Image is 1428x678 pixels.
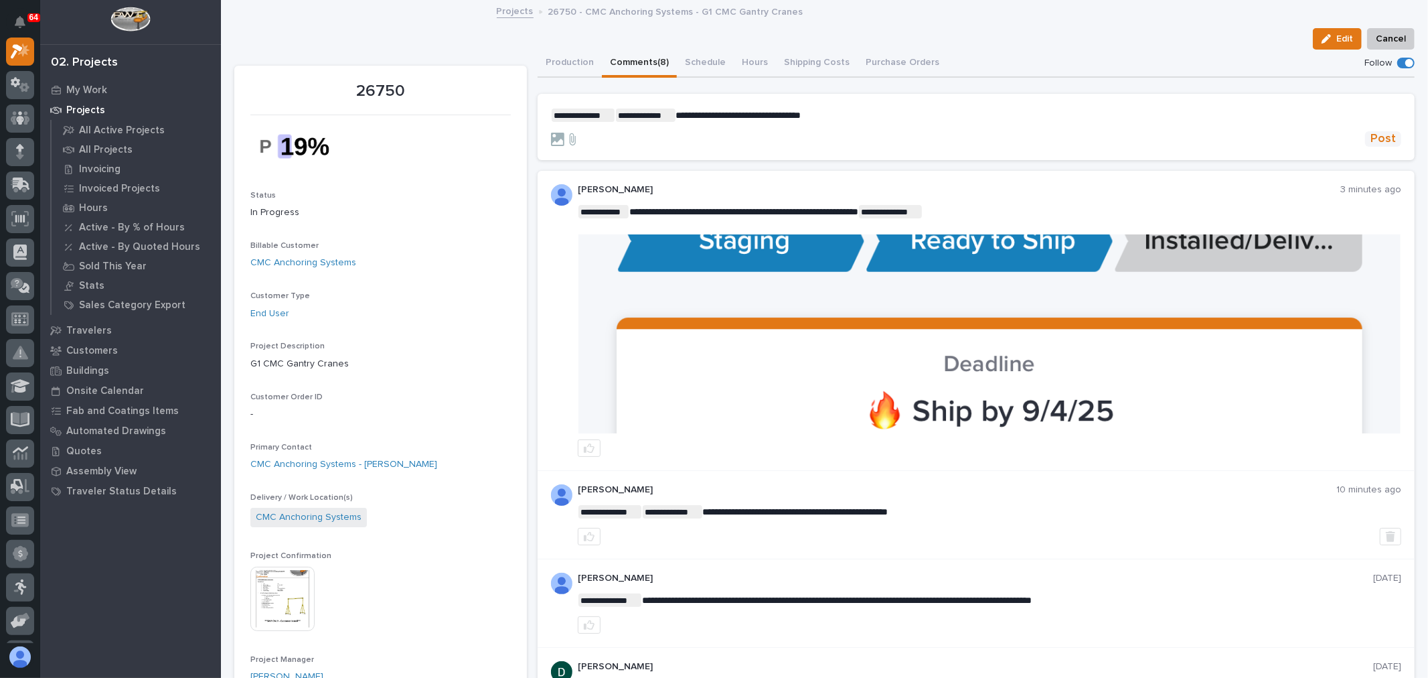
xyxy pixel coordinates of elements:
span: Billable Customer [250,242,319,250]
p: [PERSON_NAME] [578,184,1340,196]
p: Traveler Status Details [66,486,177,498]
button: Delete post [1380,528,1401,545]
img: AD_cMMROVhewrCPqdu1DyWElRfTPtaMDIZb0Cz2p22wkP4SfGmFYCmSpR4ubGkS2JiFWMw9FE42fAOOw7Djl2MNBNTCFnhXYx... [551,184,572,206]
button: Schedule [677,50,734,78]
div: Notifications64 [17,16,34,38]
p: [DATE] [1373,661,1401,673]
p: [PERSON_NAME] [578,484,1336,496]
p: Invoiced Projects [79,183,160,195]
a: All Active Projects [52,121,221,139]
a: Fab and Coatings Items [40,401,221,421]
div: 02. Projects [51,56,118,70]
p: 3 minutes ago [1340,184,1401,196]
button: Post [1365,131,1401,147]
p: Invoicing [79,163,121,176]
p: 10 minutes ago [1336,484,1401,496]
a: Active - By Quoted Hours [52,237,221,256]
p: 26750 [250,82,511,101]
span: Cancel [1376,31,1406,47]
a: CMC Anchoring Systems [250,256,356,270]
p: Sold This Year [79,261,147,273]
p: 26750 - CMC Anchoring Systems - G1 CMC Gantry Cranes [548,3,803,18]
p: [PERSON_NAME] [578,573,1373,584]
span: Customer Type [250,292,310,300]
a: Customers [40,340,221,360]
span: Post [1370,131,1396,147]
span: Project Manager [250,656,314,664]
button: Shipping Costs [776,50,858,78]
p: Stats [79,280,104,292]
a: Invoiced Projects [52,179,221,198]
a: Hours [52,198,221,217]
p: Quotes [66,446,102,458]
a: Assembly View [40,461,221,481]
button: Notifications [6,8,34,36]
p: My Work [66,84,107,96]
p: Hours [79,202,108,214]
p: Automated Drawings [66,425,166,437]
a: Sold This Year [52,257,221,275]
p: Customers [66,345,118,357]
a: Projects [40,100,221,120]
a: Traveler Status Details [40,481,221,501]
a: Automated Drawings [40,421,221,441]
span: Edit [1336,33,1353,45]
p: Follow [1364,58,1392,69]
p: Active - By Quoted Hours [79,241,200,253]
a: CMC Anchoring Systems [256,511,362,525]
p: All Projects [79,144,133,156]
button: Production [538,50,602,78]
p: Assembly View [66,466,137,478]
button: Hours [734,50,776,78]
img: AD5-WCmqz5_Kcnfb-JNJs0Fv3qBS0Jz1bxG2p1UShlkZ8J-3JKvvASxRW6Lr0wxC8O3POQnnEju8qItGG9E5Uxbglh-85Yquq... [551,484,572,506]
button: users-avatar [6,643,34,671]
a: My Work [40,80,221,100]
span: Primary Contact [250,444,312,452]
a: Projects [497,3,534,18]
p: [DATE] [1373,573,1401,584]
button: Comments (8) [602,50,677,78]
span: Project Confirmation [250,552,331,560]
p: 64 [29,13,38,22]
p: Sales Category Export [79,299,185,312]
a: Onsite Calendar [40,381,221,401]
p: Onsite Calendar [66,385,144,397]
a: Active - By % of Hours [52,218,221,236]
a: End User [250,307,289,321]
p: - [250,407,511,421]
a: CMC Anchoring Systems - [PERSON_NAME] [250,458,437,472]
a: All Projects [52,140,221,159]
p: Buildings [66,365,109,377]
span: Status [250,192,276,200]
span: Customer Order ID [250,393,323,401]
img: TXJCeru7Zuu8XpwcLy1ZBReu9BWYMBcSB4PPJ9GMMu0 [250,123,351,169]
p: In Progress [250,206,511,220]
a: Quotes [40,441,221,461]
button: like this post [578,439,601,457]
button: Cancel [1367,28,1415,50]
p: G1 CMC Gantry Cranes [250,357,511,371]
a: Sales Category Export [52,295,221,314]
p: Projects [66,105,105,117]
img: Workspace Logo [110,7,150,31]
button: Purchase Orders [858,50,947,78]
span: Project Description [250,342,325,350]
a: Buildings [40,360,221,381]
span: Delivery / Work Location(s) [250,494,353,502]
img: AD_cMMROVhewrCPqdu1DyWElRfTPtaMDIZb0Cz2p22wkP4SfGmFYCmSpR4ubGkS2JiFWMw9FE42fAOOw7Djl2MNBNTCFnhXYx... [551,573,572,594]
a: Travelers [40,320,221,340]
button: Edit [1313,28,1362,50]
p: Travelers [66,325,112,337]
a: Invoicing [52,159,221,178]
p: Fab and Coatings Items [66,405,179,417]
button: like this post [578,616,601,634]
p: [PERSON_NAME] [578,661,1373,673]
a: Stats [52,276,221,295]
button: like this post [578,528,601,545]
p: Active - By % of Hours [79,222,185,234]
p: All Active Projects [79,125,165,137]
